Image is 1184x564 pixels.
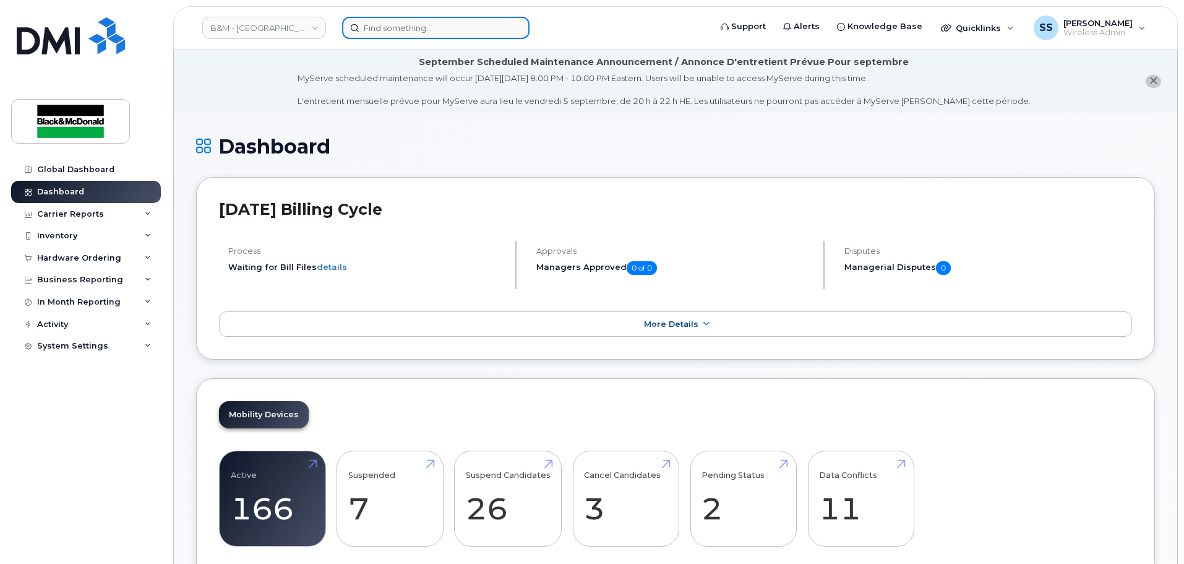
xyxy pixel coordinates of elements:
h4: Process [228,246,505,256]
h5: Managers Approved [536,261,813,275]
div: MyServe scheduled maintenance will occur [DATE][DATE] 8:00 PM - 10:00 PM Eastern. Users will be u... [298,72,1031,107]
li: Waiting for Bill Files [228,261,505,273]
a: Mobility Devices [219,401,309,428]
h4: Disputes [844,246,1132,256]
a: details [317,262,347,272]
a: Suspend Candidates 26 [466,458,551,540]
h2: [DATE] Billing Cycle [219,200,1132,219]
button: close notification [1146,75,1161,88]
a: Active 166 [231,458,314,540]
span: 0 of 0 [627,261,657,275]
div: September Scheduled Maintenance Announcement / Annonce D'entretient Prévue Pour septembre [419,56,909,69]
h5: Managerial Disputes [844,261,1132,275]
h4: Approvals [536,246,813,256]
a: Data Conflicts 11 [819,458,903,540]
a: Suspended 7 [348,458,432,540]
a: Cancel Candidates 3 [584,458,667,540]
h1: Dashboard [196,136,1155,157]
span: More Details [644,319,698,329]
a: Pending Status 2 [701,458,785,540]
span: 0 [936,261,951,275]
